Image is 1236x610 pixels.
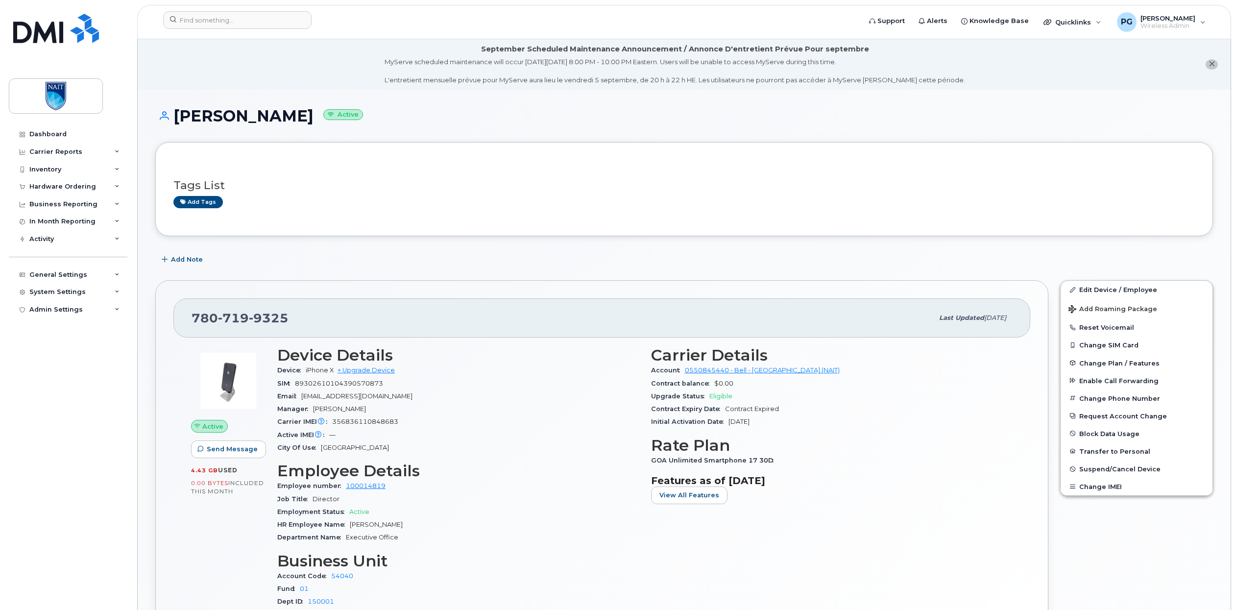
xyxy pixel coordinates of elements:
[1061,354,1212,372] button: Change Plan / Features
[277,392,301,400] span: Email
[1061,425,1212,442] button: Block Data Usage
[277,585,300,592] span: Fund
[481,44,869,54] div: September Scheduled Maintenance Announcement / Annonce D'entretient Prévue Pour septembre
[199,351,258,410] img: image20231002-3703462-svvore.jpeg
[1061,460,1212,478] button: Suspend/Cancel Device
[1068,305,1157,315] span: Add Roaming Package
[385,57,965,85] div: MyServe scheduled maintenance will occur [DATE][DATE] 8:00 PM - 10:00 PM Eastern. Users will be u...
[202,422,223,431] span: Active
[155,107,1213,124] h1: [PERSON_NAME]
[1079,465,1161,473] span: Suspend/Cancel Device
[651,457,778,464] span: GOA Unlimited Smartphone 17 30D
[1061,318,1212,336] button: Reset Voicemail
[1061,372,1212,390] button: Enable Call Forwarding
[173,196,223,208] a: Add tags
[709,392,732,400] span: Eligible
[277,572,331,580] span: Account Code
[1061,281,1212,298] a: Edit Device / Employee
[1206,59,1218,70] button: close notification
[192,311,289,325] span: 780
[659,490,719,500] span: View All Features
[725,405,779,413] span: Contract Expired
[308,598,334,605] a: 150001
[171,255,203,264] span: Add Note
[651,366,685,374] span: Account
[338,366,395,374] a: + Upgrade Device
[173,179,1195,192] h3: Tags List
[714,380,733,387] span: $0.00
[191,480,228,487] span: 0.00 Bytes
[277,495,313,503] span: Job Title
[651,346,1013,364] h3: Carrier Details
[277,346,639,364] h3: Device Details
[277,405,313,413] span: Manager
[651,487,727,504] button: View All Features
[277,418,332,425] span: Carrier IMEI
[685,366,840,374] a: 0550845440 - Bell - [GEOGRAPHIC_DATA] (NAIT)
[218,466,238,474] span: used
[249,311,289,325] span: 9325
[939,314,984,321] span: Last updated
[1079,359,1160,366] span: Change Plan / Features
[332,418,398,425] span: 356836110848683
[651,418,728,425] span: Initial Activation Date
[651,437,1013,454] h3: Rate Plan
[277,508,349,515] span: Employment Status
[651,392,709,400] span: Upgrade Status
[1061,442,1212,460] button: Transfer to Personal
[277,431,329,439] span: Active IMEI
[651,405,725,413] span: Contract Expiry Date
[1061,390,1212,407] button: Change Phone Number
[191,467,218,474] span: 4.43 GB
[313,495,339,503] span: Director
[1061,478,1212,495] button: Change IMEI
[331,572,353,580] a: 54040
[155,251,211,268] button: Add Note
[651,380,714,387] span: Contract balance
[218,311,249,325] span: 719
[295,380,383,387] span: 89302610104390570873
[313,405,366,413] span: [PERSON_NAME]
[277,552,639,570] h3: Business Unit
[277,521,350,528] span: HR Employee Name
[1061,336,1212,354] button: Change SIM Card
[277,482,346,489] span: Employee number
[1061,407,1212,425] button: Request Account Change
[329,431,336,439] span: —
[277,366,306,374] span: Device
[651,475,1013,487] h3: Features as of [DATE]
[984,314,1006,321] span: [DATE]
[346,482,386,489] a: 100014819
[306,366,334,374] span: iPhone X
[1079,377,1159,384] span: Enable Call Forwarding
[191,440,266,458] button: Send Message
[277,598,308,605] span: Dept ID
[321,444,389,451] span: [GEOGRAPHIC_DATA]
[277,444,321,451] span: City Of Use
[346,534,398,541] span: Executive Office
[277,462,639,480] h3: Employee Details
[207,444,258,454] span: Send Message
[277,380,295,387] span: SIM
[1061,298,1212,318] button: Add Roaming Package
[728,418,750,425] span: [DATE]
[300,585,309,592] a: 01
[301,392,412,400] span: [EMAIL_ADDRESS][DOMAIN_NAME]
[323,109,363,121] small: Active
[277,534,346,541] span: Department Name
[350,521,403,528] span: [PERSON_NAME]
[349,508,369,515] span: Active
